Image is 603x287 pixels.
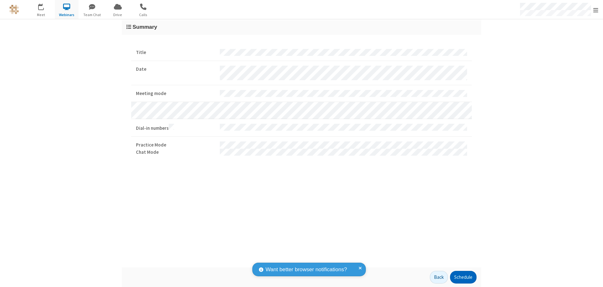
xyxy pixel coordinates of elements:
img: QA Selenium DO NOT DELETE OR CHANGE [9,5,19,14]
span: Summary [132,24,157,30]
button: Back [430,271,448,284]
button: Schedule [450,271,477,284]
strong: Meeting mode [136,90,215,97]
span: Webinars [55,12,79,18]
span: Meet [29,12,53,18]
strong: Chat Mode [136,149,215,156]
strong: Title [136,49,215,56]
span: Want better browser notifications? [266,266,347,274]
strong: Practice Mode [136,141,215,149]
span: Calls [132,12,155,18]
div: 7 [43,3,47,8]
span: Team Chat [80,12,104,18]
strong: Date [136,66,215,73]
span: Drive [106,12,130,18]
strong: Dial-in numbers [136,124,215,132]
